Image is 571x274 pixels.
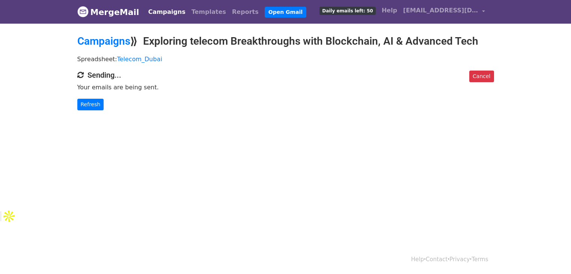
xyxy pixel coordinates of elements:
[265,7,306,18] a: Open Gmail
[2,209,17,224] img: Apollo
[472,256,488,263] a: Terms
[319,7,375,15] span: Daily emails left: 50
[77,35,494,48] h2: ⟫ Exploring telecom Breakthroughs with Blockchain, AI & Advanced Tech
[533,238,571,274] iframe: Chat Widget
[77,99,104,110] a: Refresh
[379,3,400,18] a: Help
[449,256,470,263] a: Privacy
[77,55,494,63] p: Spreadsheet:
[77,4,139,20] a: MergeMail
[77,6,89,17] img: MergeMail logo
[400,3,488,21] a: [EMAIL_ADDRESS][DOMAIN_NAME]
[145,5,188,20] a: Campaigns
[403,6,478,15] span: [EMAIL_ADDRESS][DOMAIN_NAME]
[426,256,447,263] a: Contact
[411,256,424,263] a: Help
[117,56,162,63] a: Telecom_Dubai
[316,3,378,18] a: Daily emails left: 50
[229,5,262,20] a: Reports
[77,83,494,91] p: Your emails are being sent.
[188,5,229,20] a: Templates
[77,35,130,47] a: Campaigns
[469,71,494,82] a: Cancel
[77,71,494,80] h4: Sending...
